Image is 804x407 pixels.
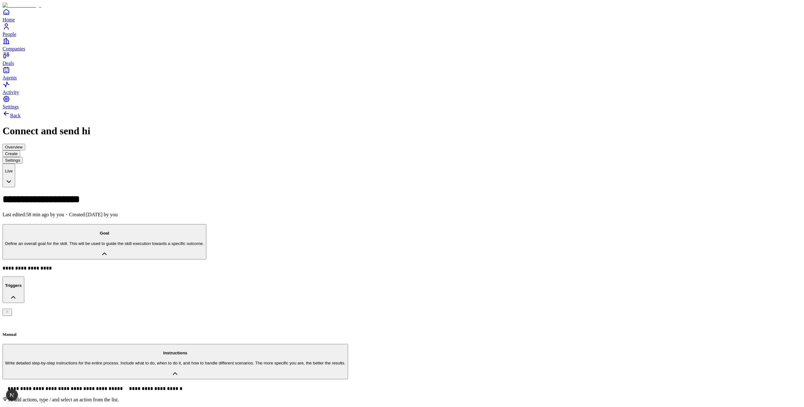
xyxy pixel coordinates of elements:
button: Settings [3,157,23,164]
h1: Connect and send hi [3,125,801,137]
button: InstructionsWrite detailed step-by-step instructions for the entire process. Include what to do, ... [3,344,348,379]
a: People [3,23,801,37]
p: Define an overall goal for the skill. This will be used to guide the skill execution towards a sp... [5,241,204,246]
a: Companies [3,37,801,51]
a: Settings [3,95,801,109]
span: Home [3,17,15,22]
a: Agents [3,66,801,80]
button: Overview [3,144,25,150]
span: Agents [3,75,17,80]
span: People [3,32,16,37]
h4: Instructions [5,351,346,355]
a: Home [3,8,801,22]
h4: Triggers [5,283,22,288]
p: Last edited: 58 min ago by you ・Created: [DATE] by you [3,212,801,218]
div: GoalDefine an overall goal for the skill. This will be used to guide the skill execution towards ... [3,265,801,271]
h5: Manual [3,332,801,337]
span: Companies [3,46,25,51]
p: Write detailed step-by-step instructions for the entire process. Include what to do, when to do i... [5,361,346,365]
button: Triggers [3,276,24,303]
span: Settings [3,104,19,109]
button: GoalDefine an overall goal for the skill. This will be used to guide the skill execution towards ... [3,224,206,259]
h4: Goal [5,231,204,235]
div: InstructionsWrite detailed step-by-step instructions for the entire process. Include what to do, ... [3,385,801,403]
div: To add actions, type / and select an action from the list. [3,396,801,403]
a: Back [3,113,21,118]
span: Deals [3,61,14,66]
img: Item Brain Logo [3,3,41,8]
a: Activity [3,81,801,95]
button: Create [3,150,20,157]
span: Activity [3,90,19,95]
div: Triggers [3,309,801,337]
a: Deals [3,52,801,66]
